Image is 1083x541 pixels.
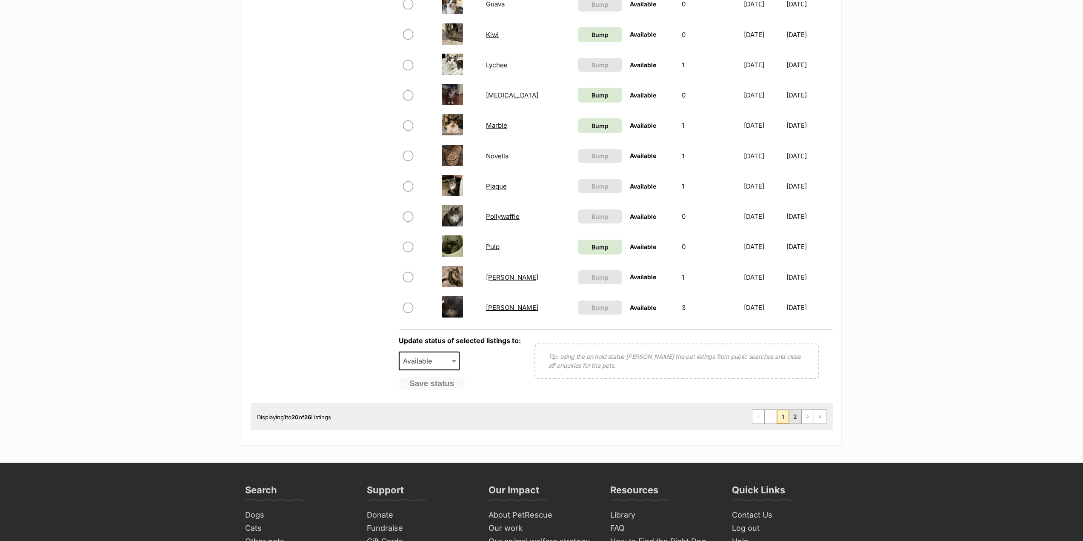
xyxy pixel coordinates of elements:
[486,273,538,281] a: [PERSON_NAME]
[678,172,739,201] td: 1
[578,179,622,193] button: Bump
[740,20,786,49] td: [DATE]
[630,183,656,190] span: Available
[304,414,311,421] strong: 26
[678,202,739,231] td: 0
[486,152,509,160] a: Novella
[486,121,507,129] a: Marble
[485,509,598,522] a: About PetRescue
[578,88,622,103] a: Bump
[578,58,622,72] button: Bump
[399,352,460,370] span: Available
[786,50,832,80] td: [DATE]
[740,293,786,322] td: [DATE]
[486,91,538,99] a: [MEDICAL_DATA]
[486,303,538,312] a: [PERSON_NAME]
[245,484,277,501] h3: Search
[630,152,656,159] span: Available
[486,31,499,39] a: Kiwi
[630,61,656,69] span: Available
[740,172,786,201] td: [DATE]
[486,243,500,251] a: Pulp
[630,273,656,281] span: Available
[729,509,842,522] a: Contact Us
[592,91,609,100] span: Bump
[740,111,786,140] td: [DATE]
[485,522,598,535] a: Our work
[363,509,477,522] a: Donate
[548,352,806,370] p: Tip: using the on hold status [PERSON_NAME] the pet listings from public searches and close off e...
[489,484,539,501] h3: Our Impact
[592,303,609,312] span: Bump
[592,273,609,282] span: Bump
[786,263,832,292] td: [DATE]
[291,414,299,421] strong: 20
[578,240,622,255] a: Bump
[578,27,622,42] a: Bump
[740,202,786,231] td: [DATE]
[786,20,832,49] td: [DATE]
[740,80,786,110] td: [DATE]
[752,409,826,424] nav: Pagination
[678,20,739,49] td: 0
[486,61,508,69] a: Lychee
[678,50,739,80] td: 1
[363,522,477,535] a: Fundraise
[814,410,826,424] a: Last page
[592,182,609,191] span: Bump
[578,149,622,163] button: Bump
[786,111,832,140] td: [DATE]
[630,92,656,99] span: Available
[399,336,521,345] label: Update status of selected listings to:
[592,152,609,160] span: Bump
[729,522,842,535] a: Log out
[630,31,656,38] span: Available
[630,122,656,129] span: Available
[630,243,656,250] span: Available
[678,232,739,261] td: 0
[592,243,609,252] span: Bump
[242,522,355,535] a: Cats
[578,301,622,315] button: Bump
[578,270,622,284] button: Bump
[592,212,609,221] span: Bump
[678,111,739,140] td: 1
[592,60,609,69] span: Bump
[607,522,720,535] a: FAQ
[607,509,720,522] a: Library
[578,209,622,223] button: Bump
[765,410,777,424] span: Previous page
[678,293,739,322] td: 3
[678,263,739,292] td: 1
[242,509,355,522] a: Dogs
[399,377,465,390] button: Save status
[732,484,785,501] h3: Quick Links
[610,484,658,501] h3: Resources
[592,30,609,39] span: Bump
[740,232,786,261] td: [DATE]
[789,410,801,424] a: Page 2
[786,202,832,231] td: [DATE]
[367,484,404,501] h3: Support
[257,414,331,421] span: Displaying to of Listings
[740,141,786,171] td: [DATE]
[630,304,656,311] span: Available
[786,80,832,110] td: [DATE]
[786,141,832,171] td: [DATE]
[630,213,656,220] span: Available
[578,118,622,133] a: Bump
[630,0,656,8] span: Available
[592,121,609,130] span: Bump
[802,410,814,424] a: Next page
[400,355,440,367] span: Available
[486,182,507,190] a: Plaque
[740,263,786,292] td: [DATE]
[486,212,520,220] a: Pollywaffle
[777,410,789,424] span: Page 1
[678,80,739,110] td: 0
[786,172,832,201] td: [DATE]
[786,293,832,322] td: [DATE]
[740,50,786,80] td: [DATE]
[752,410,764,424] span: First page
[786,232,832,261] td: [DATE]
